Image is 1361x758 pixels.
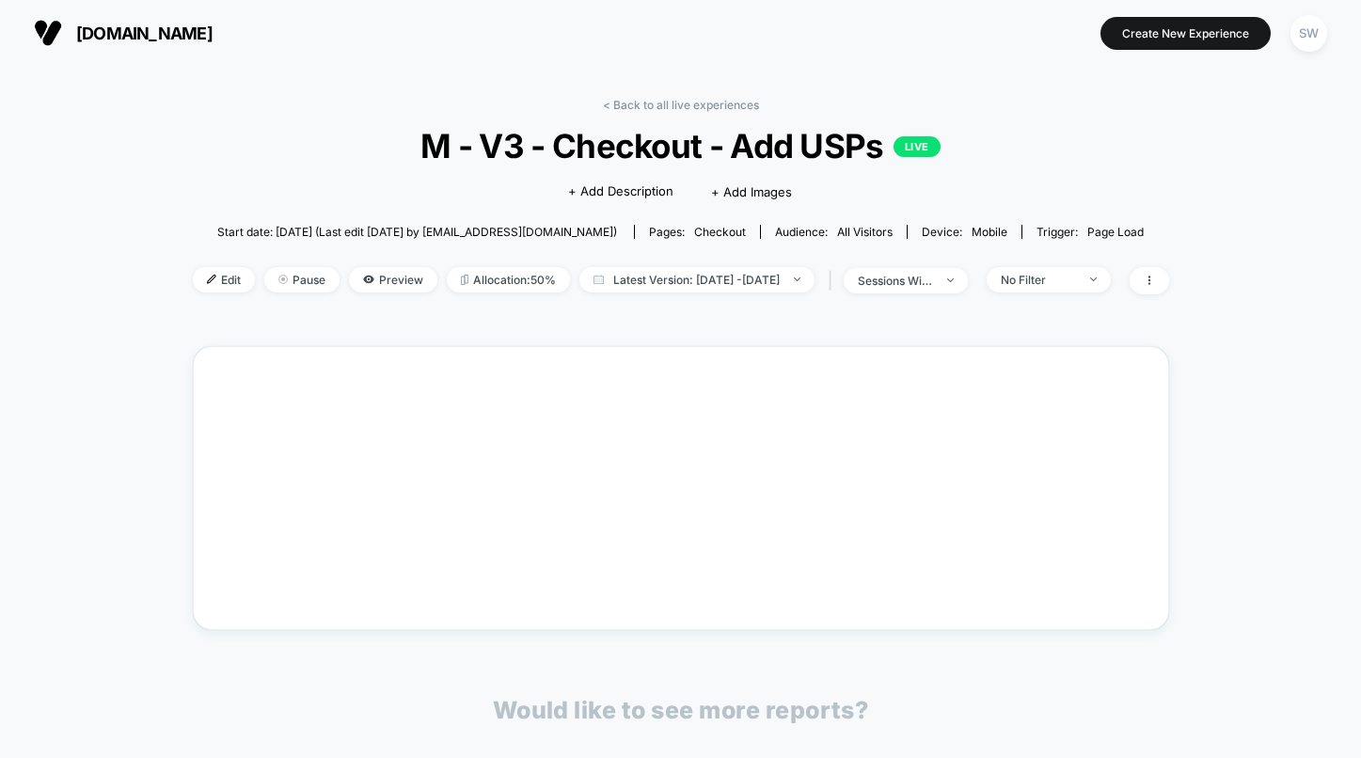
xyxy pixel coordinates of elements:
[837,225,893,239] span: All Visitors
[461,275,468,285] img: rebalance
[207,275,216,284] img: edit
[711,184,792,199] span: + Add Images
[217,225,617,239] span: Start date: [DATE] (Last edit [DATE] by [EMAIL_ADDRESS][DOMAIN_NAME])
[1001,273,1076,287] div: No Filter
[579,267,815,292] span: Latest Version: [DATE] - [DATE]
[1290,15,1327,52] div: SW
[593,275,604,284] img: calendar
[278,275,288,284] img: end
[794,277,800,281] img: end
[264,267,340,292] span: Pause
[1100,17,1271,50] button: Create New Experience
[858,274,933,288] div: sessions with impression
[241,126,1119,166] span: M - V3 - Checkout - Add USPs
[1285,14,1333,53] button: SW
[193,267,255,292] span: Edit
[28,18,218,48] button: [DOMAIN_NAME]
[775,225,893,239] div: Audience:
[947,278,954,282] img: end
[603,98,759,112] a: < Back to all live experiences
[907,225,1021,239] span: Device:
[493,696,869,724] p: Would like to see more reports?
[76,24,213,43] span: [DOMAIN_NAME]
[972,225,1007,239] span: mobile
[1090,277,1097,281] img: end
[1087,225,1144,239] span: Page Load
[447,267,570,292] span: Allocation: 50%
[349,267,437,292] span: Preview
[894,136,941,157] p: LIVE
[34,19,62,47] img: Visually logo
[649,225,746,239] div: Pages:
[568,182,673,201] span: + Add Description
[1037,225,1144,239] div: Trigger:
[824,267,844,294] span: |
[694,225,746,239] span: checkout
